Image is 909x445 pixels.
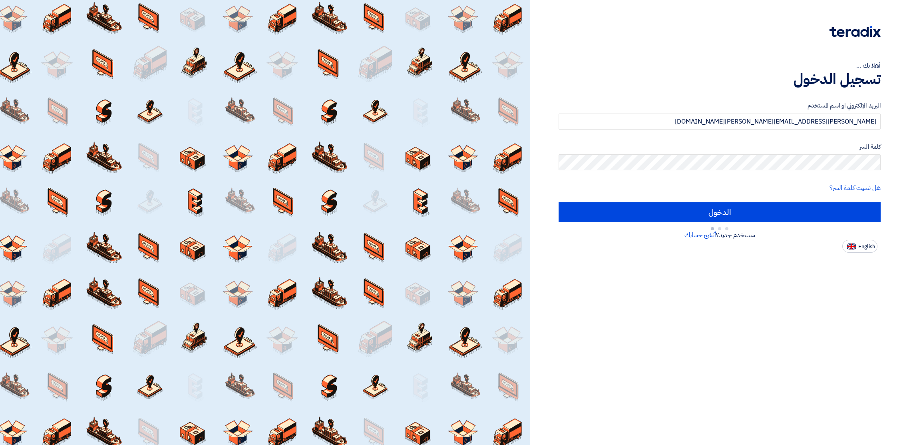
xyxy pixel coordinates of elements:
[559,70,881,88] h1: تسجيل الدخول
[559,142,881,152] label: كلمة السر
[842,240,877,253] button: English
[684,230,716,240] a: أنشئ حسابك
[829,183,881,193] a: هل نسيت كلمة السر؟
[559,114,881,130] input: أدخل بريد العمل الإلكتروني او اسم المستخدم الخاص بك ...
[559,101,881,110] label: البريد الإلكتروني او اسم المستخدم
[847,243,856,249] img: en-US.png
[559,202,881,222] input: الدخول
[559,230,881,240] div: مستخدم جديد؟
[559,61,881,70] div: أهلا بك ...
[858,244,875,249] span: English
[829,26,881,37] img: Teradix logo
